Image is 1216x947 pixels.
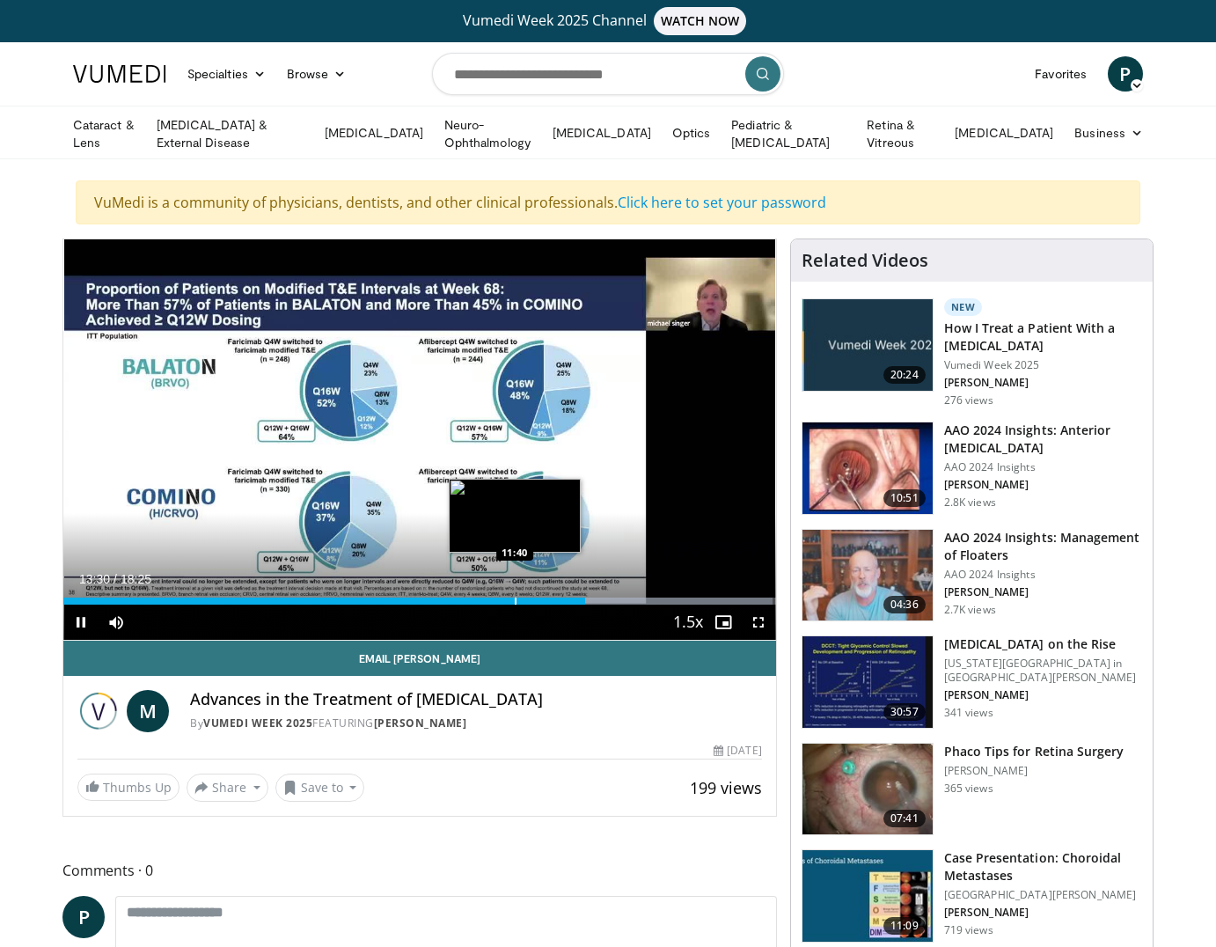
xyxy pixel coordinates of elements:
p: 2.8K views [944,496,996,510]
span: / [114,572,117,586]
img: 4ce8c11a-29c2-4c44-a801-4e6d49003971.150x105_q85_crop-smart_upscale.jpg [802,636,933,728]
button: Playback Rate [670,605,706,640]
img: 9cedd946-ce28-4f52-ae10-6f6d7f6f31c7.150x105_q85_crop-smart_upscale.jpg [802,850,933,942]
h3: [MEDICAL_DATA] on the Rise [944,635,1142,653]
a: 20:24 New How I Treat a Patient With a [MEDICAL_DATA] Vumedi Week 2025 [PERSON_NAME] 276 views [802,298,1142,407]
a: Favorites [1024,56,1097,92]
div: VuMedi is a community of physicians, dentists, and other clinical professionals. [76,180,1140,224]
span: 18:25 [121,572,151,586]
a: Neuro-Ophthalmology [434,116,542,151]
p: 365 views [944,782,993,796]
p: [PERSON_NAME] [944,376,1142,390]
div: Progress Bar [63,598,776,605]
p: 2.7K views [944,603,996,617]
a: 10:51 AAO 2024 Insights: Anterior [MEDICAL_DATA] AAO 2024 Insights [PERSON_NAME] 2.8K views [802,422,1142,515]
h4: Advances in the Treatment of [MEDICAL_DATA] [190,690,762,709]
a: Cataract & Lens [62,116,146,151]
a: Thumbs Up [77,774,179,801]
a: Click here to set your password [618,193,826,212]
h3: AAO 2024 Insights: Anterior [MEDICAL_DATA] [944,422,1142,457]
p: AAO 2024 Insights [944,460,1142,474]
h3: Case Presentation: Choroidal Metastases [944,849,1142,885]
p: 719 views [944,923,993,937]
span: 10:51 [883,489,926,507]
p: [PERSON_NAME] [944,585,1142,599]
a: Pediatric & [MEDICAL_DATA] [721,116,856,151]
span: 30:57 [883,703,926,721]
a: Specialties [177,56,276,92]
input: Search topics, interventions [432,53,784,95]
p: [PERSON_NAME] [944,906,1142,920]
p: 276 views [944,393,993,407]
a: [MEDICAL_DATA] [542,115,662,150]
img: 2b0bc81e-4ab6-4ab1-8b29-1f6153f15110.150x105_q85_crop-smart_upscale.jpg [802,744,933,835]
a: Business [1064,115,1154,150]
p: [PERSON_NAME] [944,478,1142,492]
img: Vumedi Week 2025 [77,690,120,732]
button: Fullscreen [741,605,776,640]
button: Mute [99,605,134,640]
a: Vumedi Week 2025 [203,716,312,730]
p: [PERSON_NAME] [944,764,1124,778]
a: [MEDICAL_DATA] [314,115,434,150]
a: Optics [662,115,721,150]
p: [GEOGRAPHIC_DATA][PERSON_NAME] [944,888,1142,902]
a: [MEDICAL_DATA] & External Disease [146,116,314,151]
button: Share [187,774,268,802]
a: Browse [276,56,357,92]
a: [MEDICAL_DATA] [944,115,1064,150]
img: 02d29458-18ce-4e7f-be78-7423ab9bdffd.jpg.150x105_q85_crop-smart_upscale.jpg [802,299,933,391]
span: WATCH NOW [654,7,747,35]
a: 07:41 Phaco Tips for Retina Surgery [PERSON_NAME] 365 views [802,743,1142,836]
span: 04:36 [883,596,926,613]
img: 8e655e61-78ac-4b3e-a4e7-f43113671c25.150x105_q85_crop-smart_upscale.jpg [802,530,933,621]
p: 341 views [944,706,993,720]
p: New [944,298,983,316]
span: 07:41 [883,810,926,827]
button: Pause [63,605,99,640]
a: Vumedi Week 2025 ChannelWATCH NOW [76,7,1140,35]
h4: Related Videos [802,250,928,271]
a: [PERSON_NAME] [374,716,467,730]
p: [US_STATE][GEOGRAPHIC_DATA] in [GEOGRAPHIC_DATA][PERSON_NAME] [944,657,1142,685]
img: fd942f01-32bb-45af-b226-b96b538a46e6.150x105_q85_crop-smart_upscale.jpg [802,422,933,514]
a: P [1108,56,1143,92]
h3: Phaco Tips for Retina Surgery [944,743,1124,760]
a: Retina & Vitreous [856,116,944,151]
img: VuMedi Logo [73,65,166,83]
a: 11:09 Case Presentation: Choroidal Metastases [GEOGRAPHIC_DATA][PERSON_NAME] [PERSON_NAME] 719 views [802,849,1142,943]
button: Save to [275,774,365,802]
p: [PERSON_NAME] [944,688,1142,702]
span: 11:09 [883,917,926,935]
h3: AAO 2024 Insights: Management of Floaters [944,529,1142,564]
a: M [127,690,169,732]
h3: How I Treat a Patient With a [MEDICAL_DATA] [944,319,1142,355]
div: By FEATURING [190,716,762,731]
span: Comments 0 [62,859,777,882]
a: P [62,896,105,938]
button: Enable picture-in-picture mode [706,605,741,640]
a: Email [PERSON_NAME] [63,641,776,676]
img: image.jpeg [449,479,581,553]
a: 04:36 AAO 2024 Insights: Management of Floaters AAO 2024 Insights [PERSON_NAME] 2.7K views [802,529,1142,622]
div: [DATE] [714,743,761,759]
p: AAO 2024 Insights [944,568,1142,582]
span: 20:24 [883,366,926,384]
a: 30:57 [MEDICAL_DATA] on the Rise [US_STATE][GEOGRAPHIC_DATA] in [GEOGRAPHIC_DATA][PERSON_NAME] [P... [802,635,1142,729]
span: 13:30 [79,572,110,586]
span: 199 views [690,777,762,798]
video-js: Video Player [63,239,776,641]
p: Vumedi Week 2025 [944,358,1142,372]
